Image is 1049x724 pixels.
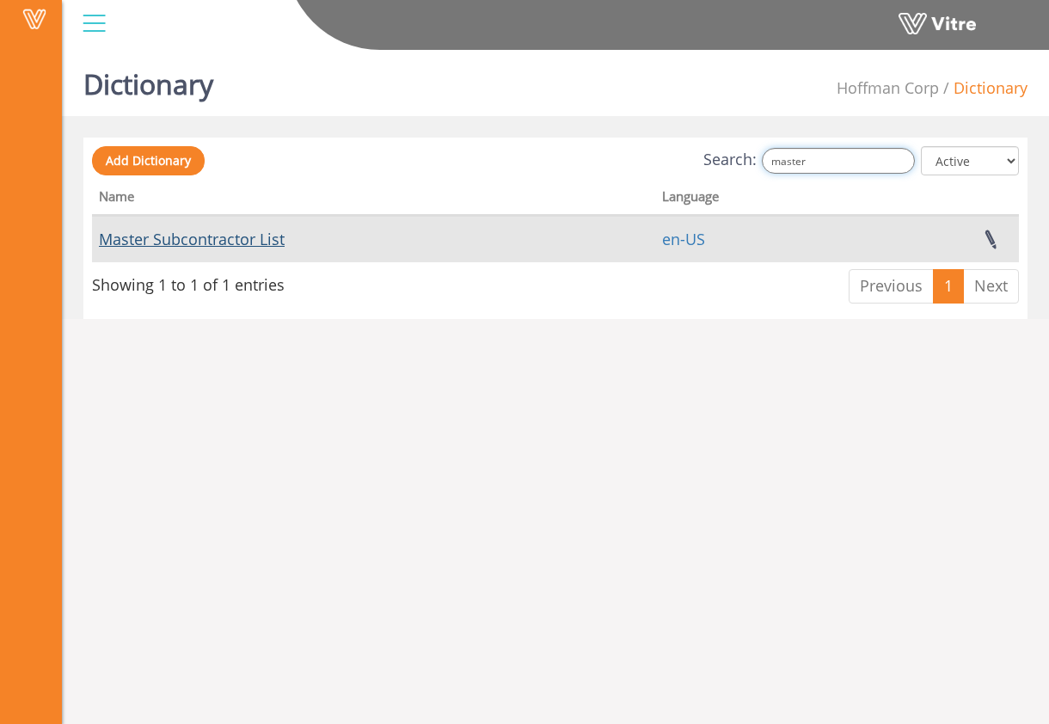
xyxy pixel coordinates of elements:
th: Name [92,183,655,216]
span: 210 [837,77,939,98]
span: Add Dictionary [106,152,191,169]
a: en-US [662,229,705,249]
a: Master Subcontractor List [99,229,285,249]
a: Previous [849,269,934,304]
input: Search: [762,148,915,174]
div: Showing 1 to 1 of 1 entries [92,267,285,297]
a: Add Dictionary [92,146,205,175]
li: Dictionary [939,77,1028,100]
label: Search: [703,148,915,174]
th: Language [655,183,859,216]
h1: Dictionary [83,43,213,116]
a: 1 [933,269,964,304]
a: Next [963,269,1019,304]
